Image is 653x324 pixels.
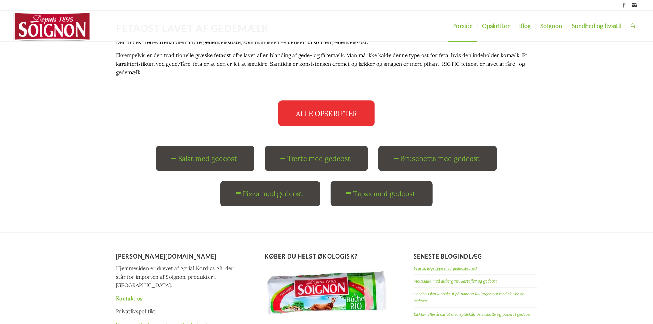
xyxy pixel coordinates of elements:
[414,312,531,317] a: Lækker efterårssalat med spidskål, østershatte og paneret gedeost
[156,146,254,171] a: Salat med gedeost
[178,154,237,163] span: Salat med gedeost
[116,307,239,316] p: Privatlivspolitik:
[514,23,531,29] span: Blog
[448,11,477,41] a: Forside
[243,189,303,198] span: Pizza med gedeost
[535,23,562,29] span: Soignon
[477,23,510,29] span: Opskrifter
[265,146,368,171] a: Tærte med gedeost
[353,189,415,198] span: Tapas med gedeost
[116,295,142,302] a: Kontakt os
[414,253,537,260] h3: SENESTE BLOGINDLÆG
[265,262,388,321] img: Køber du helst økologisk, Soignon økologisk gederulle
[287,154,351,163] span: Tærte med gedeost
[414,266,477,271] a: Fransk løgsuppe med gedeostebrød
[116,264,239,290] p: Hjemmesiden er drevet af Agrial Nordics AB, der står for importen af Soignon-produkter i [GEOGRAP...
[567,11,626,41] a: Sundhed og livsstil
[116,51,537,77] p: Eksempelvis er den traditionelle græske fetaost ofte lavet af en blanding af gede- og fåremælk. M...
[401,154,480,163] span: Bruschetta med gedeost
[296,109,357,118] span: ALLE OPSKRIFTER
[514,11,535,41] a: Blog
[477,11,514,41] a: Opskrifter
[220,181,320,206] a: Pizza med gedeost
[278,100,375,126] a: ALLE OPSKRIFTER
[414,292,525,303] a: Cordon Bleu – opskrift på paneret kyllingebryst med skinke og gedeost
[116,38,537,47] p: Der findes i fødevarehandlen andre gedemælksoste, som man ikke lige tænker på som en gedemælksost.
[331,181,433,206] a: Tapas med gedeost
[378,146,497,171] a: Bruschetta med gedeost
[567,23,622,29] span: Sundhed og livsstil
[13,11,92,41] img: gedeosten.dk
[448,23,473,29] span: Forside
[414,279,497,284] a: Moussaka med aubergine, kartofler og gedeost
[535,11,567,41] a: Soignon
[265,253,388,260] h3: Køber du helst økologisk?
[116,253,239,260] h3: [PERSON_NAME][DOMAIN_NAME]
